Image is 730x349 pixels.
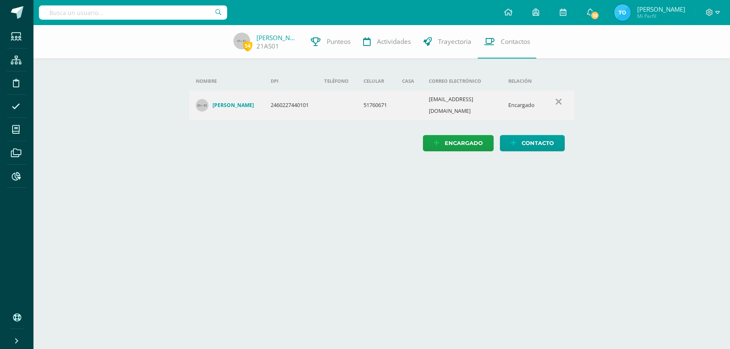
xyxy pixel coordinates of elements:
td: 2460227440101 [264,90,318,120]
td: 51760671 [357,90,395,120]
td: [EMAIL_ADDRESS][DOMAIN_NAME] [422,90,502,120]
img: 45x45 [233,33,250,49]
span: Contacto [522,135,554,151]
th: DPI [264,72,318,90]
a: 21AS01 [256,42,279,51]
h4: [PERSON_NAME] [213,102,254,109]
span: 54 [243,41,252,51]
a: Actividades [357,25,417,59]
th: Nombre [189,72,264,90]
th: Relación [502,72,543,90]
a: [PERSON_NAME] [256,33,298,42]
img: 76a3483454ffa6e9dcaa95aff092e504.png [614,4,631,21]
span: Encargado [445,135,483,151]
th: Teléfono [318,72,357,90]
span: Punteos [327,37,351,46]
span: Mi Perfil [637,13,685,20]
th: Correo electrónico [422,72,502,90]
span: Actividades [377,37,411,46]
span: 10 [590,11,599,20]
span: Trayectoria [438,37,471,46]
td: Encargado [502,90,543,120]
a: Punteos [305,25,357,59]
th: Celular [357,72,395,90]
a: Contactos [478,25,536,59]
a: Contacto [500,135,565,151]
input: Busca un usuario... [39,5,227,20]
span: Contactos [501,37,530,46]
img: 30x30 [196,99,208,112]
a: [PERSON_NAME] [196,99,257,112]
span: [PERSON_NAME] [637,5,685,13]
a: Trayectoria [417,25,478,59]
a: Encargado [423,135,494,151]
th: Casa [395,72,422,90]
